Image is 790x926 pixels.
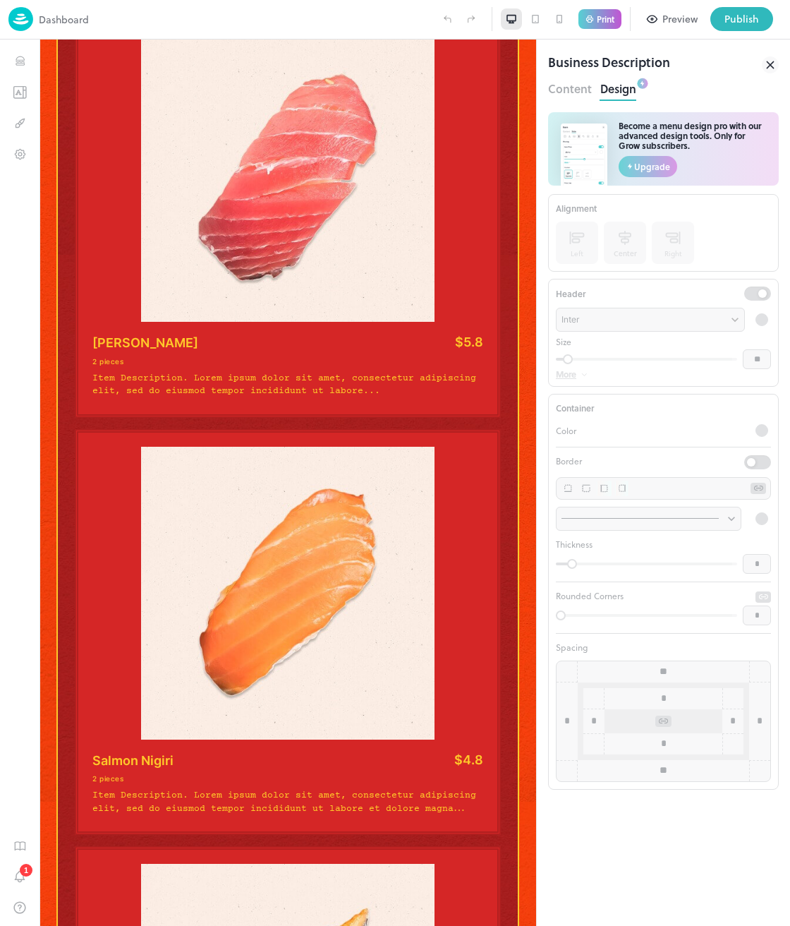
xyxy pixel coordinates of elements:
button: Preview [639,7,706,31]
span: 2 pieces [53,318,84,326]
p: Header [556,287,585,300]
div: Inter [556,305,745,335]
label: Undo (Ctrl + Z) [435,7,459,31]
span: Item Description. Lorem ipsum dolor sit amet, consectetur adipiscing elit, sed do eiusmod tempor ... [53,751,437,787]
p: Thickness [556,538,771,551]
p: Container [556,402,594,414]
span: Salmon Nigiri [53,714,134,728]
div: Center [614,248,637,259]
img: logo-86c26b7e.jpg [8,7,33,31]
p: Spacing [556,641,771,654]
button: Design [600,78,636,97]
label: Redo (Ctrl + Y) [459,7,483,31]
div: Publish [724,11,759,27]
p: Print [597,15,614,23]
span: [PERSON_NAME] [53,296,159,311]
p: Rounded Corners [556,589,624,602]
div: Right [664,248,681,259]
img: AgwAE1YBxcQdIJ8AAAAASUVORK5CYII= [561,124,607,186]
p: Color [556,424,747,437]
span: $5.8 [415,296,444,309]
div: Left [571,248,583,259]
span: Upgrade [634,162,670,172]
p: Dashboard [39,12,89,27]
button: Publish [710,7,773,31]
div: Become a menu design pro with our advanced design tools. Only for Grow subscribers. [619,121,766,150]
span: $4.8 [415,714,444,727]
div: Business Description [548,52,670,78]
p: Size [556,337,771,346]
p: Border [556,455,582,467]
img: 1663221864613ldtvvctt67o.jpg [53,407,444,701]
p: More [556,370,576,379]
div: Preview [662,11,698,27]
span: 2 pieces [53,735,84,743]
button: Content [548,78,592,97]
div: Alignment [556,202,771,215]
span: Item Description. Lorem ipsum dolor sit amet, consectetur adipiscing elit, sed do eiusmod tempor ... [53,334,437,356]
